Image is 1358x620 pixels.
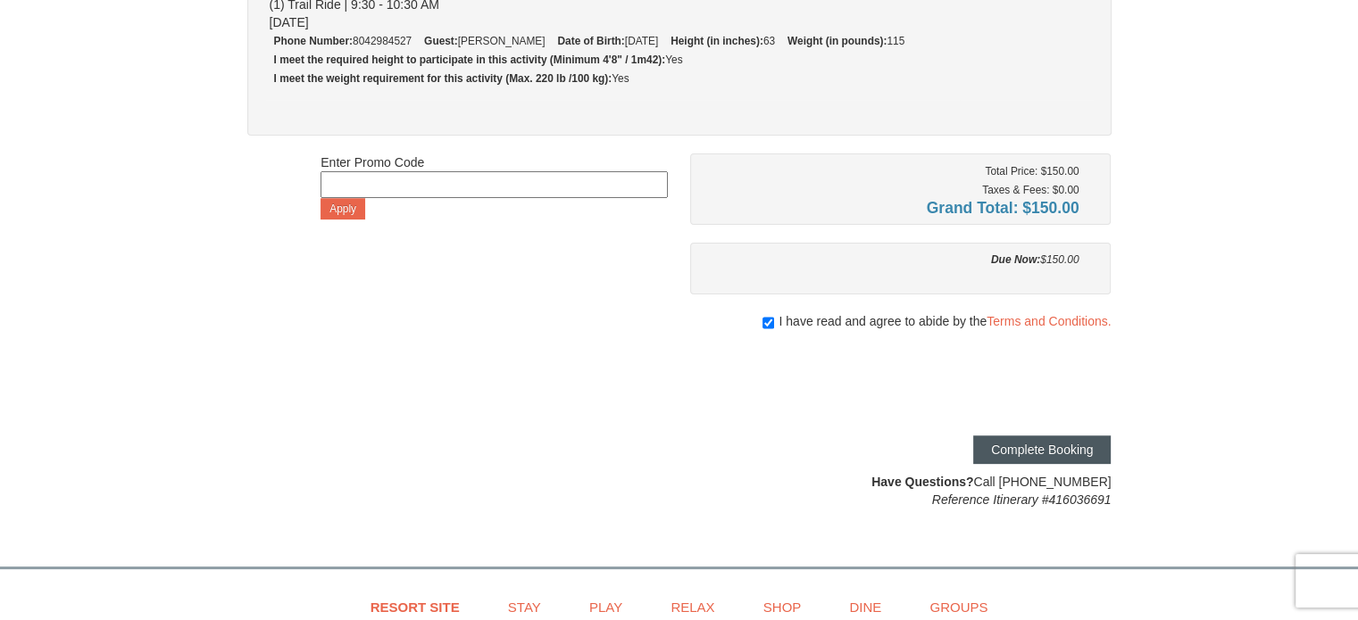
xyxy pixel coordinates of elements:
[779,312,1111,330] span: I have read and agree to abide by the
[871,475,973,489] strong: Have Questions?
[557,35,658,47] small: [DATE]
[991,253,1040,266] strong: Due Now:
[424,35,545,47] small: [PERSON_NAME]
[704,251,1079,269] div: $150.00
[839,348,1111,417] iframe: reCAPTCHA
[274,72,612,85] strong: I meet the weight requirement for this activity (Max. 220 lb /100 kg):
[321,198,365,219] button: Apply
[274,35,412,47] small: 8042984527
[932,492,1112,507] em: Reference Itinerary #416036691
[787,35,904,47] small: 115
[787,35,887,47] strong: Weight (in pounds):
[982,184,1079,196] small: Taxes & Fees: $0.00
[690,473,1112,508] div: Call [PHONE_NUMBER]
[321,153,668,219] div: Enter Promo Code
[704,199,1079,217] h4: Grand Total: $150.00
[987,314,1111,328] a: Terms and Conditions.
[557,35,624,47] strong: Date of Birth:
[274,35,354,47] strong: Phone Number:
[274,54,683,66] small: Yes
[274,72,629,85] small: Yes
[671,35,763,47] strong: Height (in inches):
[671,35,775,47] small: 63
[424,35,458,47] strong: Guest:
[274,54,666,66] strong: I meet the required height to participate in this activity (Minimum 4'8" / 1m42):
[985,165,1079,178] small: Total Price: $150.00
[973,435,1111,464] button: Complete Booking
